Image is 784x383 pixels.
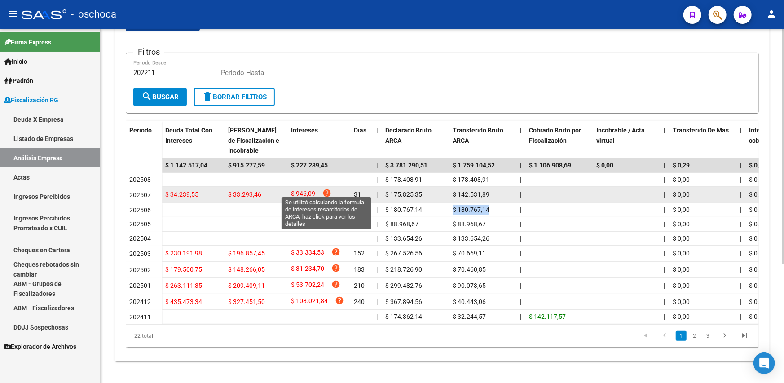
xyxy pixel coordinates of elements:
span: | [740,313,741,320]
span: $ 327.451,50 [228,298,265,305]
span: Firma Express [4,37,51,47]
span: | [740,162,742,169]
mat-icon: delete [202,91,213,102]
span: $ 0,00 [673,282,690,289]
span: $ 1.759.104,52 [453,162,495,169]
span: 152 [354,250,365,257]
span: | [664,235,665,242]
span: $ 70.460,85 [453,266,486,273]
span: 240 [354,298,365,305]
span: | [664,191,665,198]
span: $ 263.111,35 [165,282,202,289]
span: $ 53.702,24 [291,280,324,292]
span: $ 230.191,98 [165,250,202,257]
span: $ 0,00 [673,235,690,242]
span: 202508 [129,176,151,183]
span: | [376,250,378,257]
span: | [520,127,522,134]
span: $ 267.526,56 [385,250,422,257]
span: $ 133.654,26 [385,235,422,242]
div: 22 total [126,325,251,347]
span: 202504 [129,235,151,242]
span: $ 915.277,59 [228,162,265,169]
span: Cobrado Bruto por Fiscalización [529,127,581,144]
span: | [520,235,521,242]
button: Borrar Filtros [194,88,275,106]
span: $ 175.825,35 [385,191,422,198]
span: [PERSON_NAME] de Fiscalización e Incobrable [228,127,279,154]
span: $ 32.244,57 [453,313,486,320]
span: $ 31.234,70 [291,264,324,276]
span: | [664,250,665,257]
span: 202507 [129,191,151,198]
span: $ 0,00 [749,266,766,273]
span: | [740,235,741,242]
a: 2 [689,331,700,341]
datatable-header-cell: | [373,121,382,160]
span: | [740,176,741,183]
span: | [664,266,665,273]
span: Deuda Total Con Intereses [165,127,212,144]
span: $ 33.334,53 [291,247,324,260]
span: 210 [354,282,365,289]
span: Inicio [4,57,27,66]
datatable-header-cell: Cobrado Bruto por Fiscalización [525,121,593,160]
span: | [740,127,742,134]
span: $ 0,00 [673,313,690,320]
span: $ 0,00 [596,162,613,169]
span: $ 435.473,34 [165,298,202,305]
i: help [331,280,340,289]
span: $ 142.531,89 [453,191,489,198]
a: go to last page [736,331,753,341]
span: | [664,298,665,305]
span: | [520,220,521,228]
datatable-header-cell: Deuda Bruta Neto de Fiscalización e Incobrable [225,121,287,160]
span: $ 178.408,91 [385,176,422,183]
span: | [376,127,378,134]
mat-icon: menu [7,9,18,19]
span: $ 227.239,45 [291,162,328,169]
mat-icon: search [141,91,152,102]
span: $ 946,09 [291,189,315,201]
datatable-header-cell: Dias [350,121,373,160]
span: | [740,298,741,305]
span: $ 0,00 [673,176,690,183]
span: | [520,250,521,257]
span: $ 174.362,14 [385,313,422,320]
span: Intereses [291,127,318,134]
span: $ 196.857,45 [228,250,265,257]
span: Período [129,127,152,134]
span: | [740,282,741,289]
span: | [376,266,378,273]
datatable-header-cell: Período [126,121,162,158]
span: $ 179.500,75 [165,266,202,273]
span: | [740,191,741,198]
span: - oschoca [71,4,116,24]
span: $ 148.266,05 [228,266,265,273]
span: | [376,176,378,183]
datatable-header-cell: Transferido Bruto ARCA [449,121,516,160]
span: | [664,220,665,228]
span: $ 0,00 [749,250,766,257]
span: Incobrable / Acta virtual [596,127,645,144]
span: $ 90.073,65 [453,282,486,289]
span: $ 367.894,56 [385,298,422,305]
a: 1 [676,331,687,341]
span: | [520,162,522,169]
span: Buscar [141,93,179,101]
span: | [520,191,521,198]
span: $ 142.117,57 [529,313,566,320]
span: $ 0,00 [673,266,690,273]
span: $ 0,00 [749,235,766,242]
span: | [664,127,665,134]
span: | [740,220,741,228]
span: $ 0,00 [673,250,690,257]
span: $ 0,00 [749,282,766,289]
span: | [376,298,378,305]
span: | [376,313,378,320]
span: Fiscalización RG [4,95,58,105]
datatable-header-cell: | [516,121,525,160]
span: | [520,266,521,273]
span: $ 209.409,11 [228,282,265,289]
span: $ 0,00 [749,220,766,228]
